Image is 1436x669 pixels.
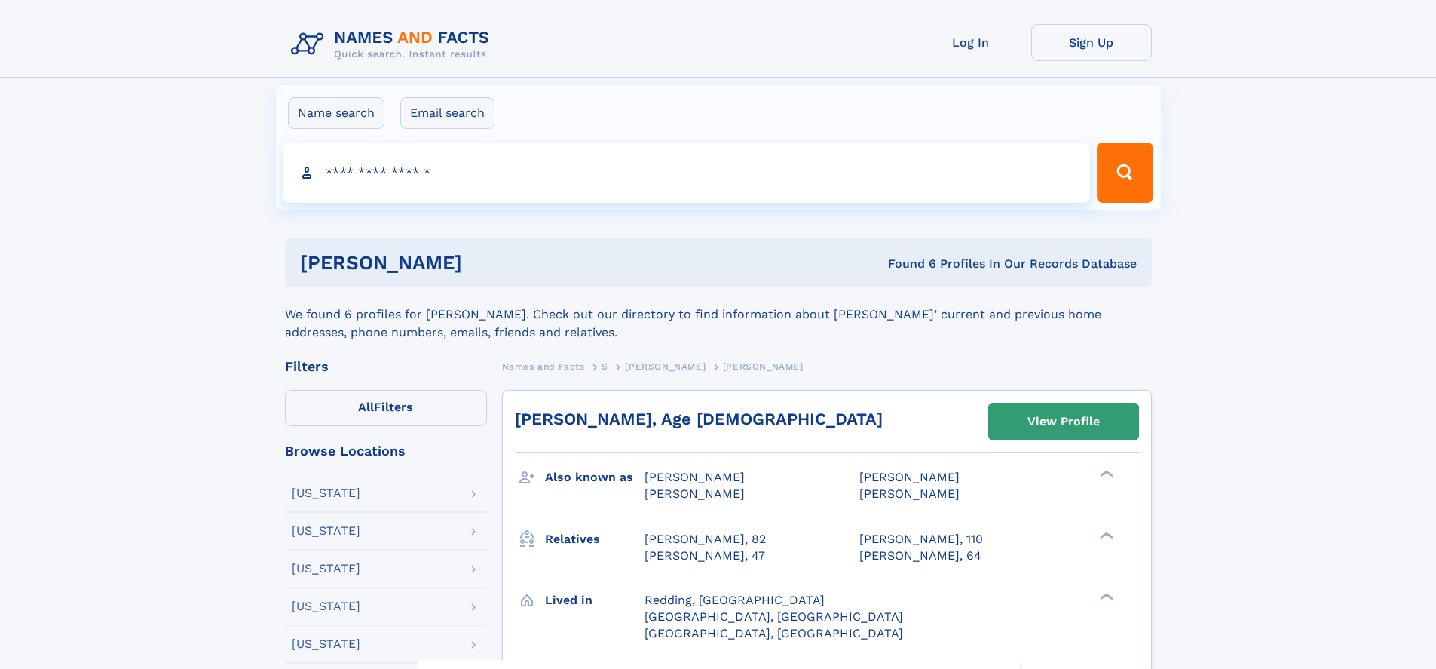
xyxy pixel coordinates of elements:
[1027,404,1100,439] div: View Profile
[675,256,1137,272] div: Found 6 Profiles In Our Records Database
[292,638,360,650] div: [US_STATE]
[502,357,585,376] a: Names and Facts
[645,626,903,640] span: [GEOGRAPHIC_DATA], [GEOGRAPHIC_DATA]
[545,588,645,613] h3: Lived in
[625,357,706,376] a: [PERSON_NAME]
[285,24,502,65] img: Logo Names and Facts
[1097,143,1153,203] button: Search Button
[400,97,494,129] label: Email search
[1096,591,1114,601] div: ❯
[859,486,960,501] span: [PERSON_NAME]
[292,487,360,499] div: [US_STATE]
[602,361,608,372] span: S
[1096,469,1114,479] div: ❯
[300,253,675,272] h1: [PERSON_NAME]
[288,97,384,129] label: Name search
[859,470,960,484] span: [PERSON_NAME]
[989,404,1138,440] a: View Profile
[645,593,825,607] span: Redding, [GEOGRAPHIC_DATA]
[859,531,983,548] a: [PERSON_NAME], 110
[285,390,487,426] label: Filters
[285,360,487,373] div: Filters
[545,465,645,490] h3: Also known as
[625,361,706,372] span: [PERSON_NAME]
[911,24,1031,61] a: Log In
[602,357,608,376] a: S
[292,525,360,537] div: [US_STATE]
[1096,530,1114,540] div: ❯
[645,531,766,548] a: [PERSON_NAME], 82
[283,143,1091,203] input: search input
[292,600,360,612] div: [US_STATE]
[292,563,360,575] div: [US_STATE]
[859,548,981,564] a: [PERSON_NAME], 64
[515,410,883,428] a: [PERSON_NAME], Age [DEMOGRAPHIC_DATA]
[1031,24,1152,61] a: Sign Up
[723,361,804,372] span: [PERSON_NAME]
[645,470,745,484] span: [PERSON_NAME]
[285,444,487,458] div: Browse Locations
[285,287,1152,342] div: We found 6 profiles for [PERSON_NAME]. Check out our directory to find information about [PERSON_...
[358,400,374,414] span: All
[645,548,765,564] a: [PERSON_NAME], 47
[545,526,645,552] h3: Relatives
[645,486,745,501] span: [PERSON_NAME]
[645,609,903,624] span: [GEOGRAPHIC_DATA], [GEOGRAPHIC_DATA]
